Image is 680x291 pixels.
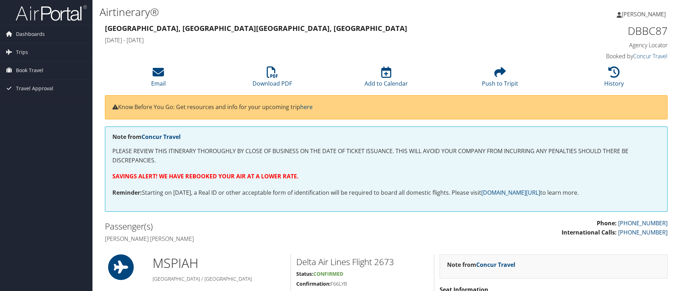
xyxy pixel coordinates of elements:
[597,219,617,227] strong: Phone:
[151,70,166,87] a: Email
[618,219,668,227] a: [PHONE_NUMBER]
[535,23,668,38] h1: DBBC87
[296,270,313,277] strong: Status:
[476,261,515,269] a: Concur Travel
[16,25,45,43] span: Dashboards
[300,103,313,111] a: here
[112,172,299,180] strong: SAVINGS ALERT! WE HAVE REBOOKED YOUR AIR AT A LOWER RATE.
[112,147,660,165] p: PLEASE REVIEW THIS ITINERARY THOROUGHLY BY CLOSE OF BUSINESS ON THE DATE OF TICKET ISSUANCE. THIS...
[313,270,343,277] span: Confirmed
[112,103,660,112] p: Know Before You Go: Get resources and info for your upcoming trip
[562,228,617,236] strong: International Calls:
[16,5,87,21] img: airportal-logo.png
[296,256,429,268] h2: Delta Air Lines Flight 2673
[112,189,142,196] strong: Reminder:
[153,275,285,282] h5: [GEOGRAPHIC_DATA] / [GEOGRAPHIC_DATA]
[105,235,381,243] h4: [PERSON_NAME] [PERSON_NAME]
[618,228,668,236] a: [PHONE_NUMBER]
[105,23,407,33] strong: [GEOGRAPHIC_DATA], [GEOGRAPHIC_DATA] [GEOGRAPHIC_DATA], [GEOGRAPHIC_DATA]
[153,254,285,272] h1: MSP IAH
[617,4,673,25] a: [PERSON_NAME]
[296,280,331,287] strong: Confirmation:
[16,43,28,61] span: Trips
[447,261,515,269] strong: Note from
[142,133,181,141] a: Concur Travel
[535,41,668,49] h4: Agency Locator
[365,70,408,87] a: Add to Calendar
[112,188,660,198] p: Starting on [DATE], a Real ID or other acceptable form of identification will be required to boar...
[296,280,429,287] h5: F66LYB
[535,52,668,60] h4: Booked by
[633,52,668,60] a: Concur Travel
[481,189,540,196] a: [DOMAIN_NAME][URL]
[253,70,292,87] a: Download PDF
[16,80,53,97] span: Travel Approval
[112,133,181,141] strong: Note from
[622,10,666,18] span: [PERSON_NAME]
[482,70,518,87] a: Push to Tripit
[100,5,482,20] h1: Airtinerary®
[16,61,43,79] span: Book Travel
[604,70,624,87] a: History
[105,36,524,44] h4: [DATE] - [DATE]
[105,220,381,232] h2: Passenger(s)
